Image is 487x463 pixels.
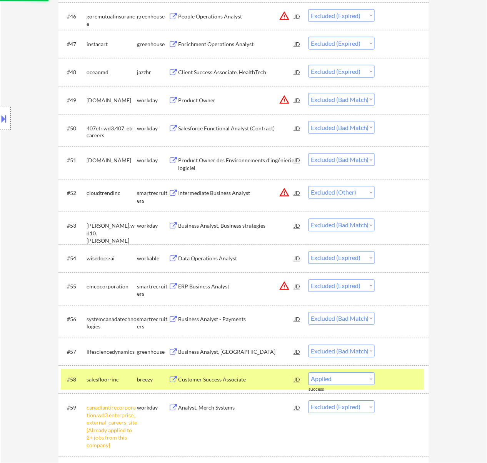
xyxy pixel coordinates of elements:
div: instacart [87,40,137,48]
div: salesfloor-inc [87,376,137,384]
div: #54 [67,255,80,263]
div: #47 [67,40,80,48]
div: greenhouse [137,348,168,356]
div: smartrecruiters [137,283,168,298]
div: Enrichment Operations Analyst [178,40,294,48]
div: JD [294,345,301,359]
div: Salesforce Functional Analyst (Contract) [178,125,294,132]
div: #46 [67,13,80,20]
div: JD [294,121,301,135]
div: JD [294,93,301,107]
div: [PERSON_NAME].wd10.[PERSON_NAME] [87,222,137,245]
div: #53 [67,222,80,230]
div: JD [294,153,301,167]
div: JD [294,280,301,293]
div: Business Analyst, Business strategies [178,222,294,230]
div: ERP Business Analyst [178,283,294,291]
div: goremutualinsurance [87,13,137,28]
div: Data Operations Analyst [178,255,294,263]
div: #55 [67,283,80,291]
div: Client Success Associate, HealthTech [178,68,294,76]
div: workday [137,97,168,104]
button: warning_amber [279,281,290,291]
div: Business Analyst - Payments [178,316,294,323]
div: #56 [67,316,80,323]
div: workday [137,157,168,165]
div: Intermediate Business Analyst [178,190,294,197]
div: success [309,386,339,393]
div: systemcanadatechnologies [87,316,137,331]
div: greenhouse [137,13,168,20]
div: breezy [137,376,168,384]
div: workday [137,125,168,132]
div: workday [137,404,168,412]
div: JD [294,9,301,23]
div: wisedocs-ai [87,255,137,263]
div: lifesciencedynamics [87,348,137,356]
div: JD [294,37,301,51]
div: JD [294,186,301,200]
div: JD [294,219,301,233]
div: cloudtrendinc [87,190,137,197]
button: warning_amber [279,94,290,105]
div: #57 [67,348,80,356]
button: warning_amber [279,187,290,198]
div: workday [137,222,168,230]
div: JD [294,373,301,386]
div: smartrecruiters [137,316,168,331]
button: warning_amber [279,10,290,21]
div: Product Owner des Environnements d’ingénierie logiciel [178,157,294,172]
div: Business Analyst, [GEOGRAPHIC_DATA] [178,348,294,356]
div: JD [294,312,301,326]
div: jazzhr [137,68,168,76]
div: #58 [67,376,80,384]
div: Product Owner [178,97,294,104]
div: JD [294,251,301,265]
div: emcocorporation [87,283,137,291]
div: smartrecruiters [137,190,168,205]
div: greenhouse [137,40,168,48]
div: workable [137,255,168,263]
div: Analyst, Merch Systems [178,404,294,412]
div: People Operations Analyst [178,13,294,20]
div: #52 [67,190,80,197]
div: canadiantirecorporation.wd3.enterprise_external_careers_site [Already applied to 2+ jobs from thi... [87,404,137,450]
div: #59 [67,404,80,412]
div: JD [294,65,301,79]
div: Customer Success Associate [178,376,294,384]
div: JD [294,401,301,415]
